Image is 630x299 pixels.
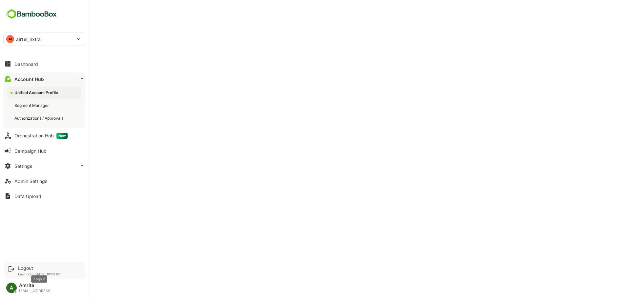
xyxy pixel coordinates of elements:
button: Account Hub [3,72,85,86]
button: Campaign Hub [3,144,85,157]
div: Authorizations / Approvals [14,115,65,121]
button: Data Upload [3,189,85,203]
div: A [6,283,17,293]
div: Data Upload [14,193,41,199]
div: Dashboard [14,61,38,67]
div: Orchestration Hub [14,133,68,139]
p: Last login: [DATE] 16:24 IST [18,272,61,276]
button: Dashboard [3,57,85,70]
div: [EMAIL_ADDRESS] [19,289,52,293]
button: Orchestration HubNew [3,129,85,142]
button: Settings [3,159,85,172]
div: Admin Settings [14,178,47,184]
div: Account Hub [14,76,44,82]
div: Logout [18,265,61,271]
div: Amrita [19,283,52,288]
div: Segment Manager [14,103,50,108]
div: Settings [14,163,32,169]
div: Unified Account Profile [14,90,59,95]
div: AIairtel_nxtra [4,32,85,46]
span: New [56,133,68,139]
div: AI [6,35,14,43]
div: Campaign Hub [14,148,47,154]
p: airtel_nxtra [16,36,41,43]
button: Admin Settings [3,174,85,188]
img: BambooboxFullLogoMark.5f36c76dfaba33ec1ec1367b70bb1252.svg [3,8,59,20]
